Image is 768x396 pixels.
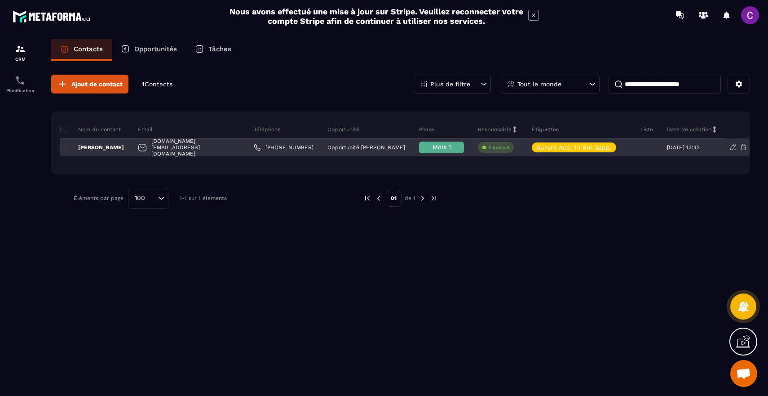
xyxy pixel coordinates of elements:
[640,126,653,133] p: Liste
[254,126,281,133] p: Téléphone
[186,39,240,61] a: Tâches
[2,68,38,100] a: schedulerschedulerPlanificateur
[112,39,186,61] a: Opportunités
[667,126,711,133] p: Date de création
[145,80,172,88] span: Contacts
[180,195,227,201] p: 1-1 sur 1 éléments
[536,144,612,151] p: Aurore Acc. 1:1 6m 3app.
[419,126,434,133] p: Phase
[142,80,172,89] p: 1
[430,194,438,202] img: next
[208,45,231,53] p: Tâches
[254,144,313,151] a: [PHONE_NUMBER]
[517,81,561,87] p: Tout le monde
[13,8,93,25] img: logo
[419,194,427,202] img: next
[433,143,451,151] span: Mois 1
[51,75,128,93] button: Ajout de contact
[60,126,121,133] p: Nom du contact
[430,81,470,87] p: Plus de filtre
[134,45,177,53] p: Opportunités
[2,37,38,68] a: formationformationCRM
[138,126,153,133] p: Email
[730,360,757,387] div: Ouvrir le chat
[375,194,383,202] img: prev
[128,188,168,209] div: Search for option
[327,126,359,133] p: Opportunité
[132,193,148,203] span: 100
[51,39,112,61] a: Contacts
[15,44,26,54] img: formation
[386,190,402,207] p: 01
[2,88,38,93] p: Planificateur
[74,45,103,53] p: Contacts
[60,144,124,151] p: [PERSON_NAME]
[2,57,38,62] p: CRM
[478,126,512,133] p: Responsable
[405,195,415,202] p: de 1
[667,144,700,151] p: [DATE] 13:42
[488,144,509,151] p: À associe
[71,80,123,89] span: Ajout de contact
[229,7,524,26] h2: Nous avons effectué une mise à jour sur Stripe. Veuillez reconnecter votre compte Stripe afin de ...
[15,75,26,86] img: scheduler
[148,193,156,203] input: Search for option
[74,195,124,201] p: Éléments par page
[363,194,371,202] img: prev
[327,144,405,151] p: Opportunité [PERSON_NAME]
[532,126,559,133] p: Étiquettes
